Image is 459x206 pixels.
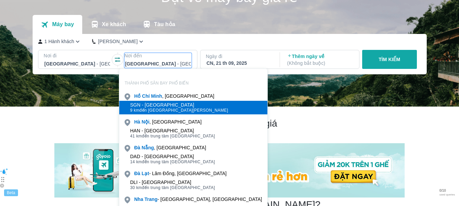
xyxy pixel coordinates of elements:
p: 1 Hành khách [45,38,74,45]
div: , [GEOGRAPHIC_DATA] [134,144,206,151]
div: - Lâm Đồng, [GEOGRAPHIC_DATA] [134,170,227,177]
b: Chí [142,93,150,99]
span: 41 km [130,134,142,138]
span: đến [GEOGRAPHIC_DATA][PERSON_NAME] [130,108,228,113]
div: CN, 21 th 09, 2025 [207,60,272,67]
div: Beta [4,189,18,196]
p: Nơi đi [44,52,111,59]
p: Máy bay [52,21,74,28]
div: DAD - [GEOGRAPHIC_DATA] [130,154,215,159]
b: Nẵng [142,145,154,150]
b: Minh [151,93,162,99]
p: Nơi đến [124,52,192,59]
span: đến trung tâm [GEOGRAPHIC_DATA] [130,133,215,139]
span: đến trung tâm [GEOGRAPHIC_DATA] [130,159,215,165]
p: [PERSON_NAME] [98,38,138,45]
b: Lạt [142,171,149,176]
span: 0 / 10 [439,189,455,193]
div: SGN - [GEOGRAPHIC_DATA] [130,102,228,108]
div: DLI - [GEOGRAPHIC_DATA] [130,180,215,185]
span: 30 km [130,185,142,190]
p: Ngày đi [206,53,273,60]
button: [PERSON_NAME] [92,38,145,45]
div: , [GEOGRAPHIC_DATA] [134,93,214,99]
p: Xe khách [102,21,126,28]
b: Hồ [134,93,141,99]
b: Đà [134,171,140,176]
div: transportation tabs [33,15,183,34]
h2: Chương trình giảm giá [54,117,405,130]
span: used queries [439,193,455,196]
span: đến trung tâm [GEOGRAPHIC_DATA] [130,185,215,190]
p: ( Không bắt buộc ) [287,60,353,67]
p: Thêm ngày về [287,53,353,67]
span: 9 km [130,108,140,113]
div: - [GEOGRAPHIC_DATA], [GEOGRAPHIC_DATA] [134,196,262,203]
img: banner-home [54,143,405,198]
b: Đà [134,145,140,150]
p: THÀNH PHỐ SÂN BAY PHỔ BIẾN [119,80,267,86]
b: Trang [144,196,157,202]
button: TÌM KIẾM [362,50,417,69]
button: 1 Hành khách [38,38,82,45]
b: Hà [134,119,140,125]
b: Nha [134,196,143,202]
div: HAN - [GEOGRAPHIC_DATA] [130,128,215,133]
div: , [GEOGRAPHIC_DATA] [134,118,201,125]
p: Tàu hỏa [154,21,175,28]
p: TÌM KIẾM [378,56,400,63]
b: Nội [142,119,149,125]
span: 14 km [130,160,142,164]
